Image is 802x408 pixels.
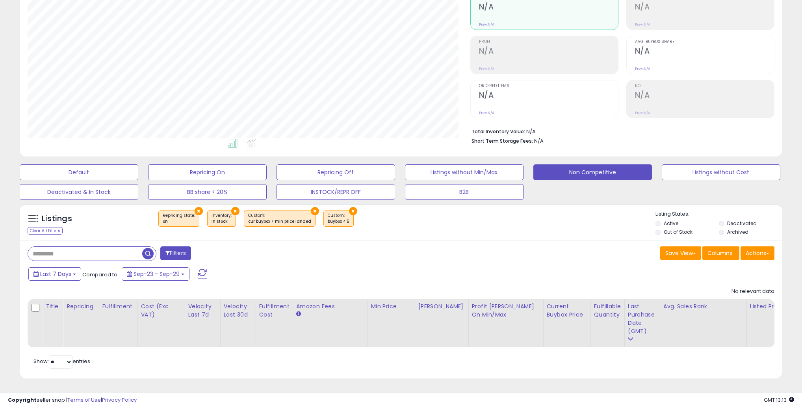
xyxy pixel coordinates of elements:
[248,212,311,224] span: Custom:
[259,302,290,319] div: Fulfillment Cost
[472,138,533,144] b: Short Term Storage Fees:
[479,84,618,88] span: Ordered Items
[328,212,349,224] span: Custom:
[188,302,217,319] div: Velocity Last 7d
[40,270,71,278] span: Last 7 Days
[20,164,138,180] button: Default
[764,396,794,404] span: 2025-10-7 13:13 GMT
[67,302,95,311] div: Repricing
[479,40,618,44] span: Profit
[148,184,267,200] button: BB share < 20%
[33,358,90,365] span: Show: entries
[472,126,769,136] li: N/A
[67,396,101,404] a: Terms of Use
[102,396,137,404] a: Privacy Policy
[663,302,743,311] div: Avg. Sales Rank
[594,302,621,319] div: Fulfillable Quantity
[46,302,60,311] div: Title
[547,302,587,319] div: Current Buybox Price
[479,66,494,71] small: Prev: N/A
[479,47,618,57] h2: N/A
[635,66,650,71] small: Prev: N/A
[42,213,72,224] h5: Listings
[635,110,650,115] small: Prev: N/A
[231,207,239,215] button: ×
[635,2,774,13] h2: N/A
[405,184,524,200] button: B2B
[635,40,774,44] span: Avg. Buybox Share
[82,271,119,278] span: Compared to:
[20,184,138,200] button: Deactivated & In Stock
[28,267,81,281] button: Last 7 Days
[163,212,195,224] span: Repricing state :
[8,397,137,404] div: seller snap | |
[311,207,319,215] button: ×
[195,207,203,215] button: ×
[731,288,774,295] div: No relevant data
[533,164,652,180] button: Non Competitive
[148,164,267,180] button: Repricing On
[635,84,774,88] span: ROI
[349,207,357,215] button: ×
[405,164,524,180] button: Listings without Min/Max
[163,219,195,224] div: on
[628,302,657,335] div: Last Purchase Date (GMT)
[635,22,650,27] small: Prev: N/A
[296,311,301,318] small: Amazon Fees.
[660,246,701,260] button: Save View
[8,396,37,404] strong: Copyright
[662,164,780,180] button: Listings without Cost
[479,91,618,101] h2: N/A
[212,212,232,224] span: Inventory :
[468,299,543,347] th: The percentage added to the cost of goods (COGS) that forms the calculator for Min & Max prices.
[102,302,134,311] div: Fulfillment
[479,110,494,115] small: Prev: N/A
[664,229,692,235] label: Out of Stock
[248,219,311,224] div: cur buybox < min price landed
[122,267,189,281] button: Sep-23 - Sep-29
[277,164,395,180] button: Repricing Off
[296,302,364,311] div: Amazon Fees
[212,219,232,224] div: in stock
[707,249,732,257] span: Columns
[702,246,739,260] button: Columns
[371,302,412,311] div: Min Price
[727,220,757,227] label: Deactivated
[328,219,349,224] div: buybox < 5
[28,227,63,235] div: Clear All Filters
[655,211,782,218] p: Listing States:
[472,128,525,135] b: Total Inventory Value:
[479,22,494,27] small: Prev: N/A
[479,2,618,13] h2: N/A
[727,229,748,235] label: Archived
[141,302,182,319] div: Cost (Exc. VAT)
[635,91,774,101] h2: N/A
[277,184,395,200] button: INSTOCK/REPR.OFF
[224,302,252,319] div: Velocity Last 30d
[741,246,774,260] button: Actions
[472,302,540,319] div: Profit [PERSON_NAME] on Min/Max
[635,47,774,57] h2: N/A
[134,270,180,278] span: Sep-23 - Sep-29
[664,220,678,227] label: Active
[418,302,465,311] div: [PERSON_NAME]
[534,137,544,145] span: N/A
[160,246,191,260] button: Filters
